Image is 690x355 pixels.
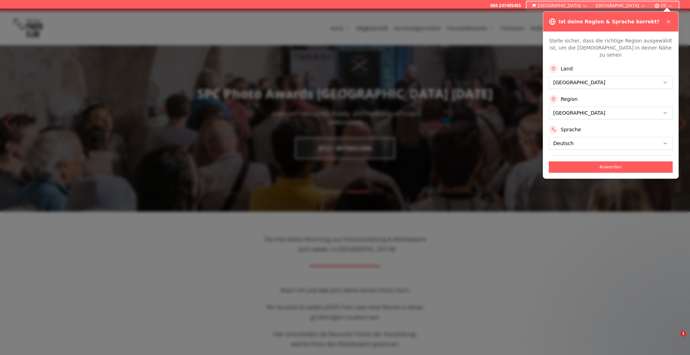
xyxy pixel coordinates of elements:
h3: Ist deine Region & Sprache korrekt? [559,18,660,25]
label: Land [561,65,573,72]
iframe: Intercom live chat [666,331,683,348]
span: 1 [680,331,686,337]
button: DE [651,1,676,10]
button: Anwenden [549,161,673,173]
p: Stelle sicher, dass die richtige Region ausgewählt ist, um die [DEMOGRAPHIC_DATA] in deiner Nähe ... [549,37,673,58]
a: 069 247495455 [490,3,521,8]
button: [GEOGRAPHIC_DATA] [529,1,591,10]
button: [GEOGRAPHIC_DATA] [593,1,649,10]
label: Region [561,96,578,103]
label: Sprache [561,126,581,133]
